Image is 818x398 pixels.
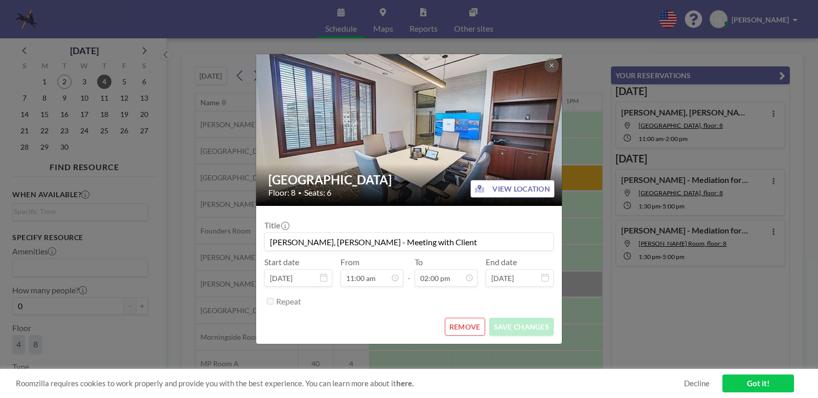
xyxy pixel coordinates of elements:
button: SAVE CHANGES [489,318,554,336]
span: Floor: 8 [268,188,296,198]
a: Got it! [722,374,794,392]
input: (No title) [265,233,553,250]
img: 537.jpg [256,15,563,245]
a: here. [396,379,414,388]
a: Decline [684,379,710,388]
span: Seats: 6 [304,188,331,198]
h2: [GEOGRAPHIC_DATA] [268,172,551,188]
button: VIEW LOCATION [470,180,555,198]
span: • [298,189,302,197]
label: Start date [264,257,299,267]
label: Title [264,220,288,230]
label: End date [486,257,517,267]
span: Roomzilla requires cookies to work properly and provide you with the best experience. You can lea... [16,379,684,388]
label: From [340,257,359,267]
label: Repeat [276,296,301,307]
label: To [415,257,423,267]
span: - [407,261,411,283]
button: REMOVE [445,318,485,336]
